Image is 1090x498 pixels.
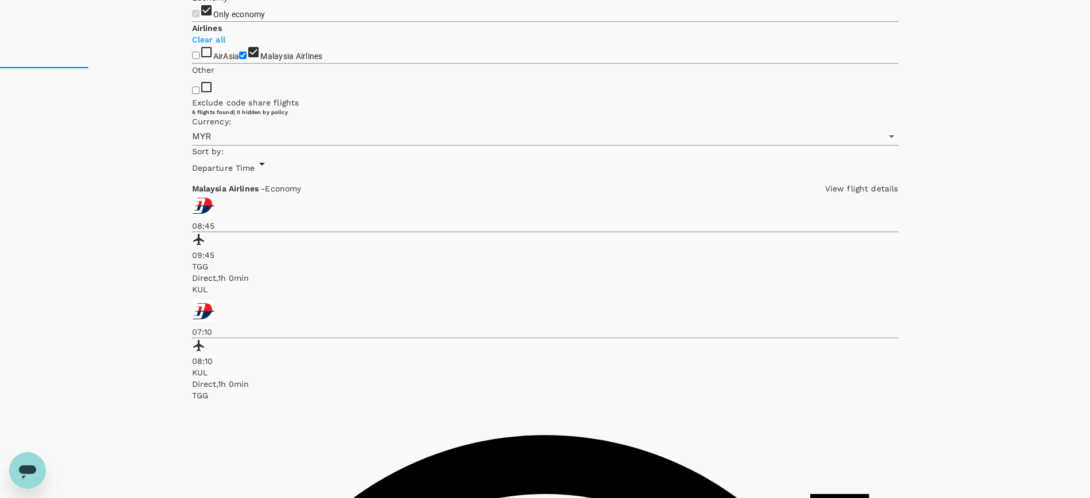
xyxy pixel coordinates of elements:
[261,184,265,193] span: -
[9,452,46,489] iframe: Button to launch messaging window
[192,87,200,94] input: Exclude code share flights
[192,23,222,33] strong: Airlines
[192,10,200,17] input: Only economy
[192,249,898,261] p: 09:45
[192,378,898,390] div: Direct , 1h 0min
[239,52,247,59] input: Malaysia Airlines
[192,64,898,76] p: Other
[192,367,898,378] p: KUL
[213,10,265,19] span: Only economy
[192,108,898,116] div: 6 flights found | 0 hidden by policy
[192,34,898,45] p: Clear all
[884,128,900,144] button: Open
[192,184,261,193] span: Malaysia Airlines
[192,261,898,272] p: TGG
[192,147,224,156] span: Sort by :
[192,194,215,217] img: MH
[213,52,240,61] span: AirAsia
[192,117,231,126] span: Currency :
[192,52,200,59] input: AirAsia
[265,184,301,193] span: Economy
[192,163,255,172] span: Departure Time
[825,183,898,194] p: View flight details
[192,284,898,295] p: KUL
[192,300,215,323] img: MH
[192,97,898,108] p: Exclude code share flights
[192,355,898,367] p: 08:10
[192,326,898,338] p: 07:10
[192,390,898,401] p: TGG
[192,272,898,284] div: Direct , 1h 0min
[260,52,322,61] span: Malaysia Airlines
[192,220,898,232] p: 08:45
